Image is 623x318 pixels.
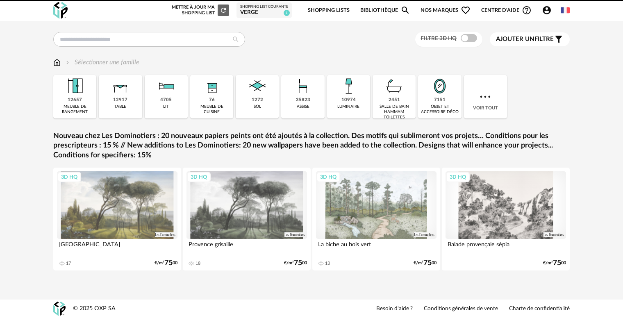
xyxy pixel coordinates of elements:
[53,168,181,270] a: 3D HQ [GEOGRAPHIC_DATA] 17 €/m²7500
[113,97,127,103] div: 12917
[201,75,223,97] img: Rangement.png
[209,97,215,103] div: 76
[196,261,200,266] div: 18
[481,5,532,15] span: Centre d'aideHelp Circle Outline icon
[292,75,314,97] img: Assise.png
[164,260,173,266] span: 75
[375,104,413,120] div: salle de bain hammam toilettes
[360,1,410,20] a: BibliothèqueMagnify icon
[114,104,126,109] div: table
[294,260,302,266] span: 75
[64,58,71,67] img: svg+xml;base64,PHN2ZyB3aWR0aD0iMTYiIGhlaWdodD0iMTYiIHZpZXdCb3g9IjAgMCAxNiAxNiIgZmlsbD0ibm9uZSIgeG...
[424,305,498,313] a: Conditions générales de vente
[442,168,570,270] a: 3D HQ Balade provençale sépia €/m²7500
[446,239,566,255] div: Balade provençale sépia
[64,58,139,67] div: Sélectionner une famille
[464,75,507,118] div: Voir tout
[389,97,400,103] div: 2451
[109,75,132,97] img: Table.png
[461,5,471,15] span: Heart Outline icon
[163,104,169,109] div: lit
[421,1,471,20] span: Nos marques
[240,9,288,16] div: verge
[496,35,554,43] span: filtre
[376,305,413,313] a: Besoin d'aide ?
[337,75,359,97] img: Luminaire.png
[73,305,116,313] div: © 2025 OXP SA
[423,260,432,266] span: 75
[308,1,350,20] a: Shopping Lists
[170,5,229,16] div: Mettre à jour ma Shopping List
[542,5,552,15] span: Account Circle icon
[296,97,310,103] div: 35823
[240,5,288,16] a: Shopping List courante verge 1
[554,34,564,44] span: Filter icon
[522,5,532,15] span: Help Circle Outline icon
[325,261,330,266] div: 13
[53,58,61,67] img: svg+xml;base64,PHN2ZyB3aWR0aD0iMTYiIGhlaWdodD0iMTciIHZpZXdCb3g9IjAgMCAxNiAxNyIgZmlsbD0ibm9uZSIgeG...
[240,5,288,9] div: Shopping List courante
[53,132,570,160] a: Nouveau chez Les Dominotiers : 20 nouveaux papiers peints ont été ajoutés à la collection. Des mo...
[543,260,566,266] div: €/m² 00
[496,36,534,42] span: Ajouter un
[509,305,570,313] a: Charte de confidentialité
[542,5,555,15] span: Account Circle icon
[183,168,311,270] a: 3D HQ Provence grisaille 18 €/m²7500
[341,97,356,103] div: 10974
[193,104,231,115] div: meuble de cuisine
[316,239,437,255] div: La biche au bois vert
[187,172,211,182] div: 3D HQ
[246,75,268,97] img: Sol.png
[316,172,340,182] div: 3D HQ
[53,302,66,316] img: OXP
[490,32,570,46] button: Ajouter unfiltre Filter icon
[421,36,457,41] span: Filtre 3D HQ
[553,260,561,266] span: 75
[160,97,172,103] div: 4705
[220,8,227,12] span: Refresh icon
[429,75,451,97] img: Miroir.png
[414,260,437,266] div: €/m² 00
[383,75,405,97] img: Salle%20de%20bain.png
[421,104,459,115] div: objet et accessoire déco
[478,89,493,104] img: more.7b13dc1.svg
[57,172,81,182] div: 3D HQ
[252,97,263,103] div: 1272
[400,5,410,15] span: Magnify icon
[284,10,290,16] span: 1
[64,75,86,97] img: Meuble%20de%20rangement.png
[186,239,307,255] div: Provence grisaille
[53,2,68,19] img: OXP
[337,104,359,109] div: luminaire
[155,75,177,97] img: Literie.png
[66,261,71,266] div: 17
[561,6,570,15] img: fr
[434,97,446,103] div: 7151
[254,104,261,109] div: sol
[312,168,440,270] a: 3D HQ La biche au bois vert 13 €/m²7500
[446,172,470,182] div: 3D HQ
[68,97,82,103] div: 12657
[155,260,177,266] div: €/m² 00
[297,104,309,109] div: assise
[284,260,307,266] div: €/m² 00
[56,104,94,115] div: meuble de rangement
[57,239,177,255] div: [GEOGRAPHIC_DATA]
